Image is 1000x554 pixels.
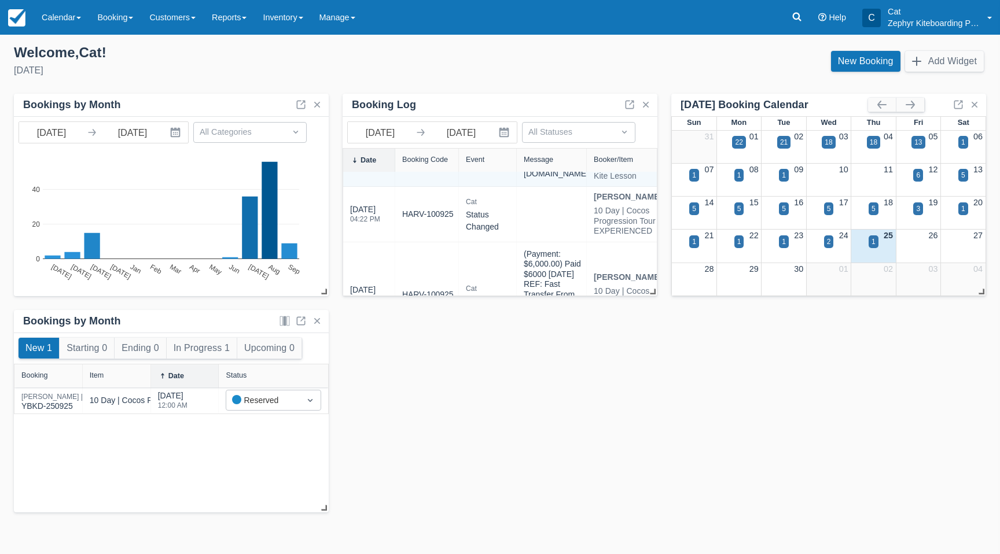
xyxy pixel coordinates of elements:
[973,165,983,174] a: 13
[350,204,380,230] div: [DATE]
[831,51,900,72] a: New Booking
[594,206,662,237] div: 10 Day | Cocos Progression Tour - EXPERIENCED
[794,198,803,207] a: 16
[914,137,922,147] div: 13
[782,237,786,247] div: 1
[961,137,965,147] div: 1
[619,126,630,138] span: Dropdown icon
[839,165,848,174] a: 10
[704,264,714,274] a: 28
[916,170,920,180] div: 6
[782,204,786,214] div: 5
[290,126,302,138] span: Dropdown icon
[692,204,696,214] div: 5
[749,231,759,240] a: 22
[884,264,893,274] a: 02
[929,132,938,141] a: 05
[158,402,187,409] div: 12:00 AM
[749,165,759,174] a: 08
[23,315,121,328] div: Bookings by Month
[749,198,759,207] a: 15
[914,118,924,127] span: Fri
[884,198,893,207] a: 18
[794,231,803,240] a: 23
[737,170,741,180] div: 1
[794,165,803,174] a: 09
[827,204,831,214] div: 5
[402,208,453,220] a: HARV-100925
[704,165,714,174] a: 07
[839,132,848,141] a: 03
[687,118,701,127] span: Sun
[704,198,714,207] a: 14
[90,371,104,379] div: Item
[973,264,983,274] a: 04
[884,132,893,141] a: 04
[749,264,759,274] a: 29
[961,204,965,214] div: 1
[402,289,453,301] a: HARV-100925
[21,398,138,403] a: [PERSON_NAME] [PERSON_NAME]YBKD-250925
[867,118,881,127] span: Thu
[731,118,747,127] span: Mon
[973,198,983,207] a: 20
[23,98,121,112] div: Bookings by Month
[524,156,553,164] div: Message
[929,231,938,240] a: 26
[594,286,662,317] div: 10 Day | Cocos Progression Tour - EXPERIENCED
[594,192,662,201] strong: [PERSON_NAME]
[973,132,983,141] a: 06
[872,237,876,247] div: 1
[8,9,25,27] img: checkfront-main-nav-mini-logo.png
[888,6,980,17] p: Cat
[929,264,938,274] a: 03
[350,216,380,223] div: 04:22 PM
[466,210,499,231] span: status changed
[14,44,491,61] div: Welcome , Cat !
[168,372,184,380] div: Date
[821,118,836,127] span: Wed
[304,394,316,406] span: Dropdown icon
[350,284,380,310] div: [DATE]
[825,137,832,147] div: 18
[21,393,138,412] div: YBKD-250925
[737,204,741,214] div: 5
[749,132,759,141] a: 01
[466,282,508,296] div: Cat
[158,390,187,416] div: [DATE]
[737,237,741,247] div: 1
[524,249,590,341] div: (Payment: $6,000.00) Paid $6000 [DATE] REF: Fast Transfer From MISS [PERSON_NAME] [PERSON_NAME] L...
[692,170,696,180] div: 1
[782,170,786,180] div: 1
[594,156,633,164] div: Booker/Item
[973,231,983,240] a: 27
[237,338,302,359] button: Upcoming 0
[839,198,848,207] a: 17
[794,132,803,141] a: 02
[704,132,714,141] a: 31
[905,51,984,72] button: Add Widget
[21,371,48,379] div: Booking
[839,264,848,274] a: 01
[692,237,696,247] div: 1
[466,156,484,164] div: Event
[14,64,491,77] div: [DATE]
[794,264,803,274] a: 30
[870,137,877,147] div: 18
[19,122,84,143] input: Start Date
[839,231,848,240] a: 24
[862,9,881,27] div: C
[115,338,166,359] button: Ending 0
[929,198,938,207] a: 19
[100,122,165,143] input: End Date
[884,231,893,240] a: 25
[165,122,188,143] button: Interact with the calendar and add the check-in date for your trip.
[958,118,969,127] span: Sat
[916,204,920,214] div: 3
[60,338,114,359] button: Starting 0
[494,122,517,143] button: Interact with the calendar and add the check-in date for your trip.
[735,137,742,147] div: 22
[226,371,247,379] div: Status
[90,394,274,407] div: 10 Day | Cocos Progression Tour - EXPERIENCED
[829,13,846,22] span: Help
